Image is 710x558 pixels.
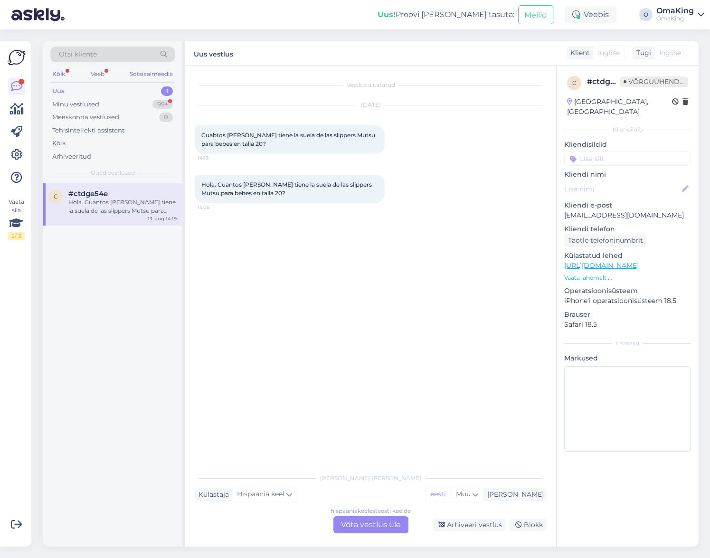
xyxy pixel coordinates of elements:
[396,10,514,19] font: Proovi [PERSON_NAME] tasuta:
[54,193,58,200] font: c
[524,10,547,19] font: Meilid
[564,151,691,166] input: Lisa silt
[52,100,99,108] font: Minu vestlused
[564,296,676,305] font: iPhone'i operatsioonisüsteem 18.5
[564,354,598,362] font: Märkused
[237,490,284,498] font: Hispaania keel
[487,490,544,499] font: [PERSON_NAME]
[52,87,65,95] font: Uus
[598,48,620,57] font: Inglise
[361,101,381,108] font: [DATE]
[565,184,680,194] input: Lisa nimi
[564,140,607,149] font: Kliendisildid
[564,261,639,270] a: [URL][DOMAIN_NAME]
[378,507,411,514] font: eesti keelde
[9,198,24,214] font: Vaata siia
[68,199,176,223] font: Hola. Cuantos [PERSON_NAME] tiene la suela de las slippers Mutsu para bebes en talla 20?
[194,50,233,58] font: Uus vestlus
[447,520,502,529] font: Arhiveeri vestlus
[564,170,606,179] font: Kliendi nimi
[347,81,395,88] font: Vestlus alustatud
[659,48,681,57] font: Inglise
[164,113,168,121] font: 0
[52,152,91,160] font: Arhiveeritud
[91,70,104,77] font: Veeb
[157,100,168,108] font: 99+
[341,520,401,529] font: Võta vestlus üle
[201,181,373,197] font: Hola. Cuantos [PERSON_NAME] tiene la suela de las slippers Mutsu para bebes en talla 20?
[616,340,639,347] font: Lisatasu
[628,77,702,86] font: Võrguühenduseta
[199,490,229,499] font: Külastaja
[656,15,684,22] font: OmaKing
[656,7,704,22] a: OmaKingOmaKing
[636,48,651,57] font: Tugi
[564,286,638,295] font: Operatsioonisüsteem
[613,126,643,133] font: Kliendiinfo
[331,507,358,514] font: hispaania
[8,48,26,66] img: Askly logo
[59,50,97,58] font: Otsi kliente
[570,48,590,57] font: Klient
[568,236,643,245] font: Taotle telefoninumbrit
[320,474,421,482] font: [PERSON_NAME] [PERSON_NAME]
[656,6,694,15] font: OmaKing
[564,251,623,260] font: Külastatud lehed
[52,139,66,147] font: Kõik
[201,132,377,147] font: Cuabtos [PERSON_NAME] tiene la suela de las slippers Mutsu para bebes en talla 20?
[358,507,378,514] font: keelest
[564,274,612,281] font: Vaata lähemalt ...
[130,70,173,77] font: Sotsiaalmeedia
[567,97,648,116] font: [GEOGRAPHIC_DATA], [GEOGRAPHIC_DATA]
[166,87,168,95] font: 1
[564,310,590,319] font: Brauser
[564,201,612,209] font: Kliendi e-post
[198,155,208,161] font: 14:19
[52,126,124,134] font: Tehisintellekti assistent
[564,225,615,233] font: Kliendi telefon
[456,490,471,498] font: Muu
[564,320,597,329] font: Safari 18.5
[15,232,21,239] font: / 3
[198,204,209,210] font: 15:06
[587,77,592,86] font: #
[518,5,553,24] button: Meilid
[584,10,609,19] font: Veebis
[592,77,629,86] font: ctdge54e
[572,79,577,86] font: c
[68,189,108,198] span: #ctdge54e
[52,113,119,121] font: Meeskonna vestlused
[52,70,66,77] font: Kõik
[148,216,177,222] font: 13. aug 14:19
[644,11,648,18] font: O
[91,169,135,176] font: Uued vestlused
[378,10,396,19] font: Uus!
[11,232,15,239] font: 2
[524,520,543,529] font: Blokk
[68,189,108,198] font: #ctdge54e
[430,490,446,498] font: eesti
[564,211,684,219] font: [EMAIL_ADDRESS][DOMAIN_NAME]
